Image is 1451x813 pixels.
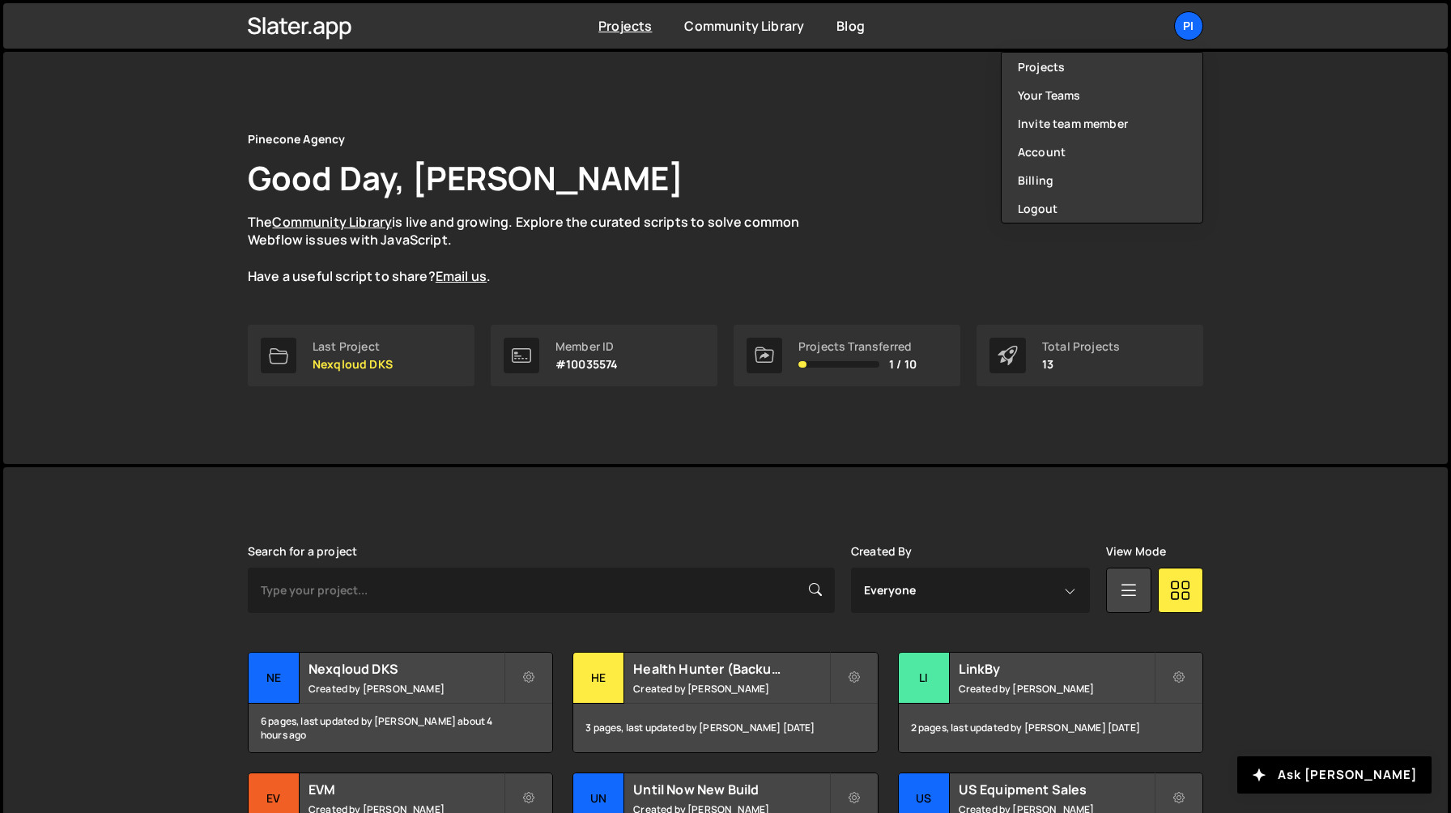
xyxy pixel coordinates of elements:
h2: Nexqloud DKS [308,660,504,678]
a: He Health Hunter (Backup) Created by [PERSON_NAME] 3 pages, last updated by [PERSON_NAME] [DATE] [572,652,878,753]
small: Created by [PERSON_NAME] [633,682,828,696]
div: Ne [249,653,300,704]
a: Blog [836,17,865,35]
div: 6 pages, last updated by [PERSON_NAME] about 4 hours ago [249,704,552,752]
p: #10035574 [555,358,618,371]
div: Total Projects [1042,340,1120,353]
h1: Good Day, [PERSON_NAME] [248,155,683,200]
div: 2 pages, last updated by [PERSON_NAME] [DATE] [899,704,1202,752]
div: 3 pages, last updated by [PERSON_NAME] [DATE] [573,704,877,752]
div: Member ID [555,340,618,353]
a: Li LinkBy Created by [PERSON_NAME] 2 pages, last updated by [PERSON_NAME] [DATE] [898,652,1203,753]
button: Logout [1002,194,1202,223]
div: Projects Transferred [798,340,917,353]
a: Invite team member [1002,109,1202,138]
div: He [573,653,624,704]
a: Email us [436,267,487,285]
a: Projects [1002,53,1202,81]
h2: US Equipment Sales [959,781,1154,798]
a: Pi [1174,11,1203,40]
a: Last Project Nexqloud DKS [248,325,474,386]
h2: Until Now New Build [633,781,828,798]
label: View Mode [1106,545,1166,558]
div: Last Project [313,340,393,353]
p: Nexqloud DKS [313,358,393,371]
a: Ne Nexqloud DKS Created by [PERSON_NAME] 6 pages, last updated by [PERSON_NAME] about 4 hours ago [248,652,553,753]
a: Community Library [684,17,804,35]
small: Created by [PERSON_NAME] [959,682,1154,696]
h2: LinkBy [959,660,1154,678]
span: 1 / 10 [889,358,917,371]
div: Li [899,653,950,704]
a: Account [1002,138,1202,166]
label: Created By [851,545,913,558]
h2: Health Hunter (Backup) [633,660,828,678]
a: Community Library [272,213,392,231]
a: Your Teams [1002,81,1202,109]
a: Projects [598,17,652,35]
a: Billing [1002,166,1202,194]
p: 13 [1042,358,1120,371]
p: The is live and growing. Explore the curated scripts to solve common Webflow issues with JavaScri... [248,213,831,286]
div: Pinecone Agency [248,130,345,149]
label: Search for a project [248,545,357,558]
small: Created by [PERSON_NAME] [308,682,504,696]
h2: EVM [308,781,504,798]
button: Ask [PERSON_NAME] [1237,756,1432,794]
input: Type your project... [248,568,835,613]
